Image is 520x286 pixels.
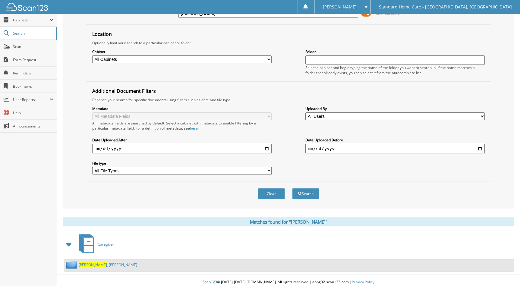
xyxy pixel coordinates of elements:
[490,257,520,286] iframe: Chat Widget
[323,5,356,9] span: [PERSON_NAME]
[13,110,54,115] span: Help
[92,137,272,143] label: Date Uploaded After
[352,279,374,284] a: Privacy Policy
[92,106,272,111] label: Metadata
[92,144,272,153] input: start
[379,5,512,9] span: Standard Home Care - [GEOGRAPHIC_DATA], [GEOGRAPHIC_DATA]
[98,242,114,247] span: Caregiver
[92,121,272,131] div: All metadata fields are searched by default. Select a cabinet with metadata to enable filtering b...
[305,49,485,54] label: Folder
[13,124,54,129] span: Announcements
[89,88,159,94] legend: Additional Document Filters
[79,262,107,267] span: [PERSON_NAME]
[66,261,79,269] img: folder2.png
[203,279,217,284] span: Scan123
[92,161,272,166] label: File type
[292,188,319,199] button: Search
[13,97,49,102] span: User Reports
[6,3,51,11] img: scan123-logo-white.svg
[79,262,137,267] a: [PERSON_NAME], [PERSON_NAME]
[13,17,49,23] span: Cabinets
[89,31,115,37] legend: Location
[305,106,485,111] label: Uploaded By
[13,84,54,89] span: Bookmarks
[13,71,54,76] span: Reminders
[13,57,54,62] span: Form Request
[305,65,485,75] div: Select a cabinet and begin typing the name of the folder you want to search in. If the name match...
[305,137,485,143] label: Date Uploaded Before
[258,188,285,199] button: Clear
[89,97,488,102] div: Enhance your search for specific documents using filters such as date and file type.
[89,40,488,46] div: Optionally limit your search to a particular cabinet or folder
[190,126,198,131] a: here
[92,49,272,54] label: Cabinet
[13,31,53,36] span: Search
[63,217,514,226] div: Matches found for "[PERSON_NAME]"
[75,232,114,256] a: Caregiver
[305,144,485,153] input: end
[13,44,54,49] span: Scan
